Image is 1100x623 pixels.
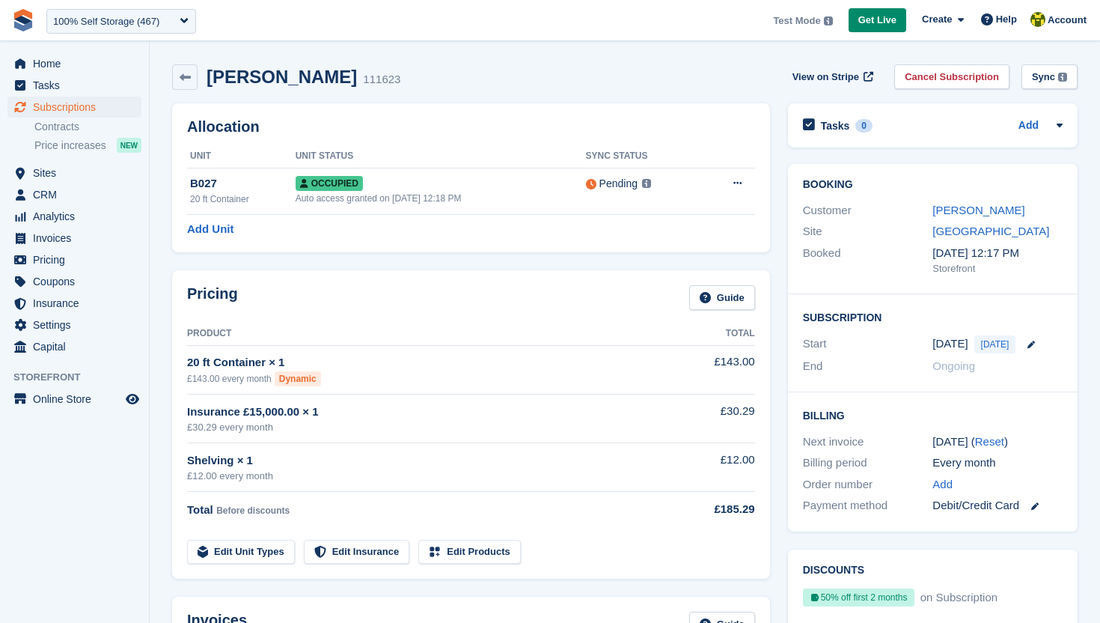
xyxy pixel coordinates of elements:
[858,13,896,28] span: Get Live
[803,476,933,493] div: Order number
[123,390,141,408] a: Preview store
[7,97,141,118] a: menu
[34,137,141,154] a: Price increases NEW
[1048,13,1087,28] span: Account
[187,354,693,371] div: 20 ft Container × 1
[917,591,997,604] span: on Subscription
[932,245,1063,262] div: [DATE] 12:17 PM
[693,501,754,518] div: £185.29
[932,359,975,372] span: Ongoing
[7,228,141,249] a: menu
[932,225,1049,237] a: [GEOGRAPHIC_DATA]
[187,322,693,346] th: Product
[803,358,933,375] div: End
[7,184,141,205] a: menu
[894,64,1009,89] a: Cancel Subscription
[932,261,1063,276] div: Storefront
[1018,118,1039,135] a: Add
[7,293,141,314] a: menu
[693,395,754,443] td: £30.29
[296,145,586,168] th: Unit Status
[33,228,123,249] span: Invoices
[33,293,123,314] span: Insurance
[33,184,123,205] span: CRM
[803,309,1063,324] h2: Subscription
[855,119,873,133] div: 0
[803,179,1063,191] h2: Booking
[187,404,693,421] div: Insurance £15,000.00 × 1
[187,145,296,168] th: Unit
[689,285,755,310] a: Guide
[693,322,754,346] th: Total
[34,139,106,153] span: Price increases
[803,565,1063,577] h2: Discounts
[803,335,933,353] div: Start
[7,389,141,410] a: menu
[296,192,586,205] div: Auto access granted on [DATE] 12:18 PM
[7,314,141,335] a: menu
[33,314,123,335] span: Settings
[304,540,410,565] a: Edit Insurance
[33,249,123,270] span: Pricing
[187,503,213,516] span: Total
[296,176,363,191] span: Occupied
[363,71,400,88] div: 111623
[33,162,123,183] span: Sites
[187,452,693,469] div: Shelving × 1
[932,497,1063,514] div: Debit/Credit Card
[13,370,149,385] span: Storefront
[803,589,914,607] div: 50% off first 2 months
[803,434,933,451] div: Next invoice
[803,202,933,219] div: Customer
[932,455,1063,472] div: Every month
[792,70,859,85] span: View on Stripe
[974,335,1016,353] span: [DATE]
[53,14,159,29] div: 100% Self Storage (467)
[187,420,693,435] div: £30.29 every month
[996,12,1017,27] span: Help
[33,75,123,96] span: Tasks
[975,435,1004,448] a: Reset
[803,223,933,240] div: Site
[33,97,123,118] span: Subscriptions
[187,118,755,136] h2: Allocation
[642,179,651,188] img: icon-info-grey-7440780725fd019a000dd9b08b2336e03edf1995a4989e88bcd33f0948082b44.svg
[1021,64,1078,89] button: Sync
[821,119,850,133] h2: Tasks
[7,75,141,96] a: menu
[33,53,123,74] span: Home
[599,176,638,192] div: Pending
[803,497,933,514] div: Payment method
[803,455,933,472] div: Billing period
[418,540,521,565] a: Edit Products
[7,271,141,292] a: menu
[190,192,296,206] div: 20 ft Container
[117,138,141,153] div: NEW
[33,389,123,410] span: Online Store
[922,12,952,27] span: Create
[275,371,321,386] div: Dynamic
[7,206,141,227] a: menu
[12,9,34,31] img: stora-icon-8386f47178a22dfd0bd8f6a31ec36ba5ce8667c1dd55bd0f319d3a0aa187defe.svg
[932,476,953,493] a: Add
[786,64,877,89] a: View on Stripe
[773,13,820,28] span: Test Mode
[33,206,123,227] span: Analytics
[586,145,700,168] th: Sync Status
[187,221,233,238] a: Add Unit
[187,371,693,386] div: £143.00 every month
[7,162,141,183] a: menu
[824,16,833,25] img: icon-info-grey-7440780725fd019a000dd9b08b2336e03edf1995a4989e88bcd33f0948082b44.svg
[190,175,296,192] div: B027
[693,345,754,394] td: £143.00
[932,204,1024,216] a: [PERSON_NAME]
[207,67,357,87] h2: [PERSON_NAME]
[216,505,290,516] span: Before discounts
[1032,70,1055,85] div: Sync
[1058,73,1067,82] img: icon-info-grey-7440780725fd019a000dd9b08b2336e03edf1995a4989e88bcd33f0948082b44.svg
[932,335,968,353] time: 2025-10-01 00:00:00 UTC
[33,336,123,357] span: Capital
[7,336,141,357] a: menu
[187,285,238,310] h2: Pricing
[803,407,1063,422] h2: Billing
